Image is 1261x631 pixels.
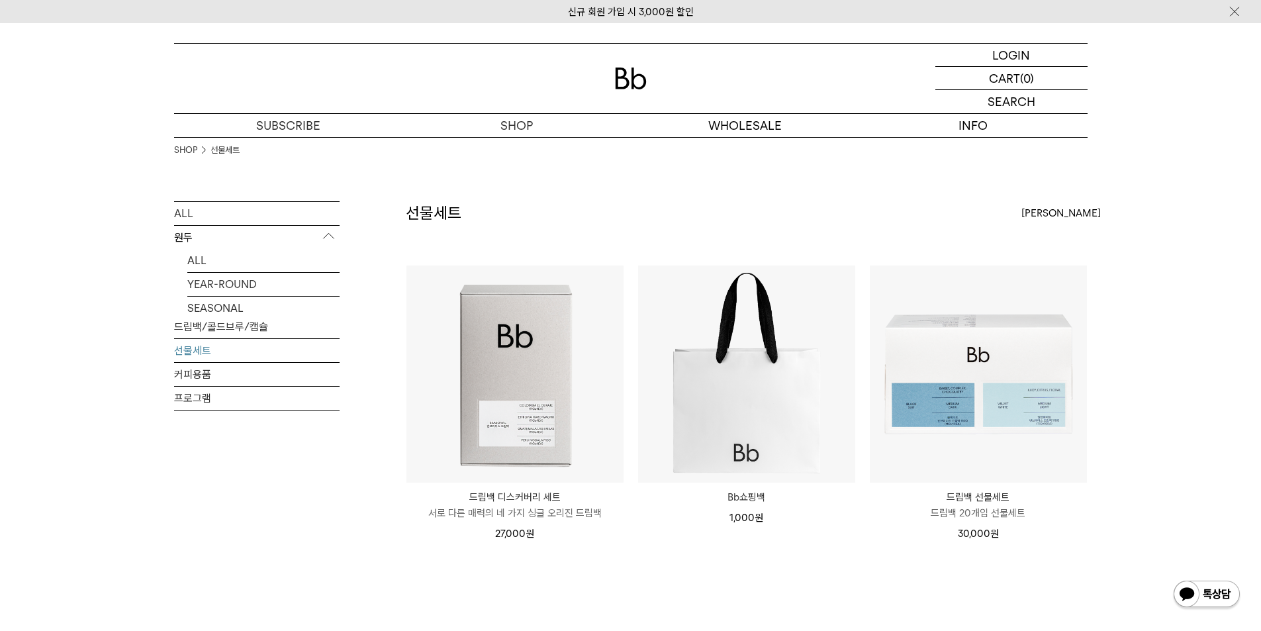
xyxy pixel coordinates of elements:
[187,273,340,296] a: YEAR-ROUND
[406,489,624,521] a: 드립백 디스커버리 세트 서로 다른 매력의 네 가지 싱글 오리진 드립백
[989,67,1020,89] p: CART
[935,67,1088,90] a: CART (0)
[174,387,340,410] a: 프로그램
[174,339,340,362] a: 선물세트
[174,114,402,137] a: SUBSCRIBE
[988,90,1035,113] p: SEARCH
[1172,579,1241,611] img: 카카오톡 채널 1:1 채팅 버튼
[1020,67,1034,89] p: (0)
[729,512,763,524] span: 1,000
[631,114,859,137] p: WHOLESALE
[174,202,340,225] a: ALL
[755,512,763,524] span: 원
[638,489,855,505] a: Bb쇼핑백
[870,266,1087,483] img: 드립백 선물세트
[526,528,534,540] span: 원
[615,68,647,89] img: 로고
[210,144,240,157] a: 선물세트
[406,266,624,483] img: 드립백 디스커버리 세트
[568,6,694,18] a: 신규 회원 가입 시 3,000원 할인
[870,505,1087,521] p: 드립백 20개입 선물세트
[958,528,999,540] span: 30,000
[402,114,631,137] a: SHOP
[174,226,340,250] p: 원두
[174,363,340,386] a: 커피용품
[992,44,1030,66] p: LOGIN
[187,297,340,320] a: SEASONAL
[187,249,340,272] a: ALL
[990,528,999,540] span: 원
[859,114,1088,137] p: INFO
[870,489,1087,521] a: 드립백 선물세트 드립백 20개입 선물세트
[406,489,624,505] p: 드립백 디스커버리 세트
[935,44,1088,67] a: LOGIN
[174,315,340,338] a: 드립백/콜드브루/캡슐
[495,528,534,540] span: 27,000
[406,202,461,224] h2: 선물세트
[638,266,855,483] img: Bb쇼핑백
[406,505,624,521] p: 서로 다른 매력의 네 가지 싱글 오리진 드립백
[1021,205,1101,221] span: [PERSON_NAME]
[870,489,1087,505] p: 드립백 선물세트
[174,144,197,157] a: SHOP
